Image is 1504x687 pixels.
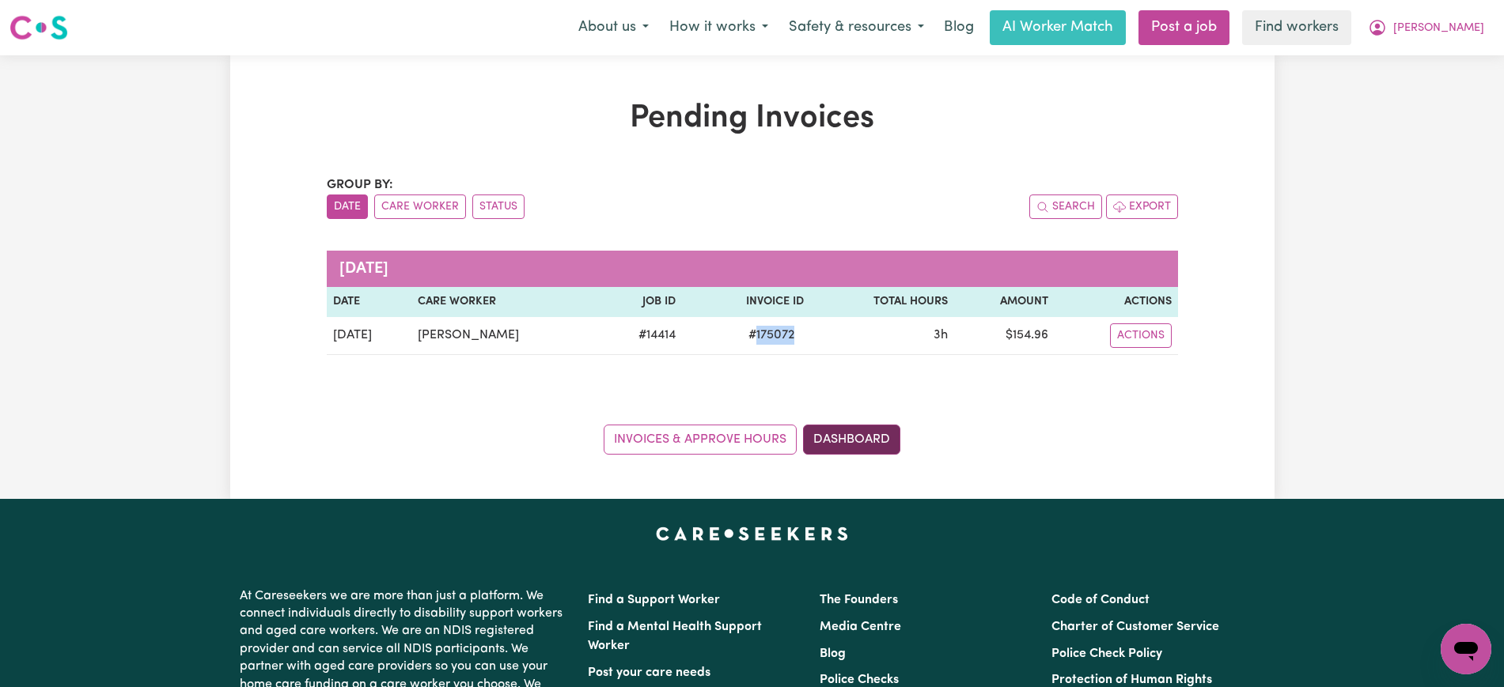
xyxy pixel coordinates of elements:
h1: Pending Invoices [327,100,1178,138]
span: Group by: [327,179,393,191]
th: Care Worker [411,287,600,317]
td: # 14414 [600,317,682,355]
a: Dashboard [803,425,900,455]
th: Job ID [600,287,682,317]
td: [DATE] [327,317,411,355]
a: The Founders [820,594,898,606]
caption: [DATE] [327,251,1178,287]
a: Careseekers home page [656,527,848,540]
button: My Account [1358,11,1495,44]
button: Search [1029,194,1102,219]
a: Charter of Customer Service [1051,621,1219,633]
button: sort invoices by date [327,194,368,219]
a: Protection of Human Rights [1051,674,1212,686]
a: Careseekers logo [9,9,68,46]
a: Blog [934,10,983,45]
th: Invoice ID [682,287,810,317]
button: Actions [1110,323,1172,348]
a: Media Centre [820,621,901,633]
span: # 175072 [739,326,804,345]
a: AI Worker Match [990,10,1126,45]
a: Blog [820,647,846,660]
th: Amount [954,287,1055,317]
th: Total Hours [810,287,954,317]
td: $ 154.96 [954,317,1055,355]
th: Date [327,287,411,317]
img: Careseekers logo [9,13,68,42]
th: Actions [1055,287,1177,317]
a: Police Checks [820,674,899,686]
button: sort invoices by paid status [472,194,525,219]
span: [PERSON_NAME] [1393,20,1484,37]
a: Find workers [1242,10,1351,45]
a: Post a job [1138,10,1229,45]
a: Invoices & Approve Hours [604,425,797,455]
a: Police Check Policy [1051,647,1162,660]
button: Safety & resources [779,11,934,44]
button: sort invoices by care worker [374,194,466,219]
a: Find a Support Worker [588,594,720,606]
button: How it works [659,11,779,44]
span: 3 hours [934,329,948,342]
button: About us [568,11,659,44]
a: Find a Mental Health Support Worker [588,621,762,652]
iframe: Button to launch messaging window [1441,624,1491,674]
a: Code of Conduct [1051,594,1150,606]
button: Export [1106,194,1178,219]
a: Post your care needs [588,666,710,679]
td: [PERSON_NAME] [411,317,600,355]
